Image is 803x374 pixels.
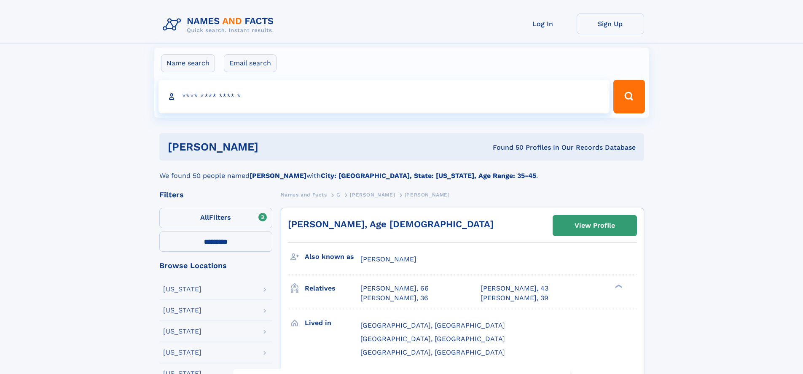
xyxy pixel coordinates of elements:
[163,349,201,356] div: [US_STATE]
[350,189,395,200] a: [PERSON_NAME]
[613,80,645,113] button: Search Button
[376,143,636,152] div: Found 50 Profiles In Our Records Database
[161,54,215,72] label: Name search
[360,335,505,343] span: [GEOGRAPHIC_DATA], [GEOGRAPHIC_DATA]
[553,215,636,236] a: View Profile
[336,192,341,198] span: G
[360,348,505,356] span: [GEOGRAPHIC_DATA], [GEOGRAPHIC_DATA]
[159,161,644,181] div: We found 50 people named with .
[481,293,548,303] a: [PERSON_NAME], 39
[336,189,341,200] a: G
[509,13,577,34] a: Log In
[250,172,306,180] b: [PERSON_NAME]
[577,13,644,34] a: Sign Up
[360,293,428,303] a: [PERSON_NAME], 36
[305,250,360,264] h3: Also known as
[159,262,272,269] div: Browse Locations
[159,208,272,228] label: Filters
[163,286,201,293] div: [US_STATE]
[321,172,536,180] b: City: [GEOGRAPHIC_DATA], State: [US_STATE], Age Range: 35-45
[163,307,201,314] div: [US_STATE]
[360,284,429,293] a: [PERSON_NAME], 66
[350,192,395,198] span: [PERSON_NAME]
[575,216,615,235] div: View Profile
[159,13,281,36] img: Logo Names and Facts
[159,191,272,199] div: Filters
[305,281,360,296] h3: Relatives
[360,321,505,329] span: [GEOGRAPHIC_DATA], [GEOGRAPHIC_DATA]
[200,213,209,221] span: All
[405,192,450,198] span: [PERSON_NAME]
[224,54,277,72] label: Email search
[168,142,376,152] h1: [PERSON_NAME]
[288,219,494,229] a: [PERSON_NAME], Age [DEMOGRAPHIC_DATA]
[613,284,623,289] div: ❯
[163,328,201,335] div: [US_STATE]
[360,255,416,263] span: [PERSON_NAME]
[305,316,360,330] h3: Lived in
[481,284,548,293] a: [PERSON_NAME], 43
[281,189,327,200] a: Names and Facts
[158,80,610,113] input: search input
